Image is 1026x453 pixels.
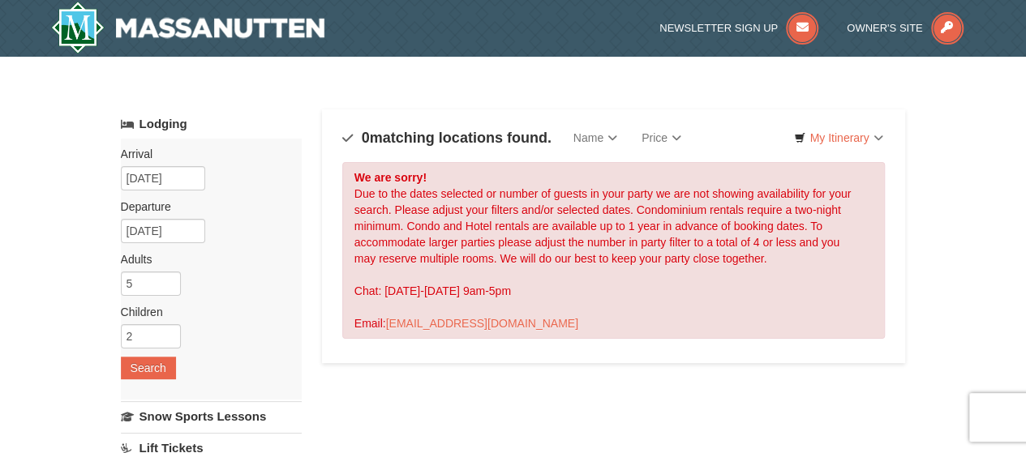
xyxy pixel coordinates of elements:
a: Lodging [121,109,302,139]
a: Name [561,122,629,154]
span: Newsletter Sign Up [659,22,778,34]
a: Price [629,122,693,154]
a: [EMAIL_ADDRESS][DOMAIN_NAME] [386,317,578,330]
h4: matching locations found. [342,130,552,146]
a: My Itinerary [783,126,893,150]
label: Adults [121,251,290,267]
label: Children [121,304,290,320]
a: Newsletter Sign Up [659,22,818,34]
label: Departure [121,199,290,215]
a: Massanutten Resort [51,2,325,53]
a: Owner's Site [847,22,964,34]
span: 0 [362,130,370,146]
button: Search [121,357,176,379]
label: Arrival [121,146,290,162]
span: Owner's Site [847,22,923,34]
div: Due to the dates selected or number of guests in your party we are not showing availability for y... [342,162,886,339]
a: Snow Sports Lessons [121,401,302,431]
img: Massanutten Resort Logo [51,2,325,53]
strong: We are sorry! [354,171,427,184]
